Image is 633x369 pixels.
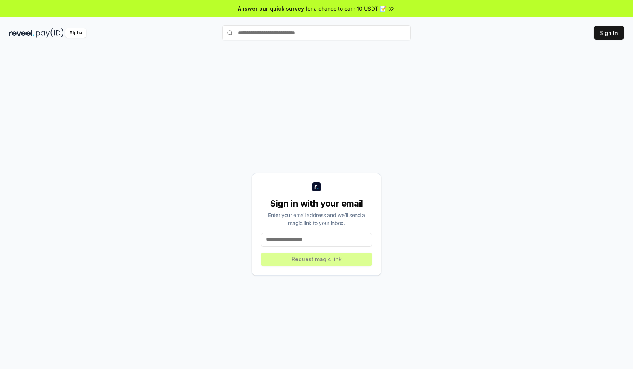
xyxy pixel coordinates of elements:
[261,211,372,227] div: Enter your email address and we’ll send a magic link to your inbox.
[238,5,304,12] span: Answer our quick survey
[9,28,34,38] img: reveel_dark
[261,198,372,210] div: Sign in with your email
[36,28,64,38] img: pay_id
[306,5,386,12] span: for a chance to earn 10 USDT 📝
[312,182,321,191] img: logo_small
[65,28,86,38] div: Alpha
[594,26,624,40] button: Sign In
